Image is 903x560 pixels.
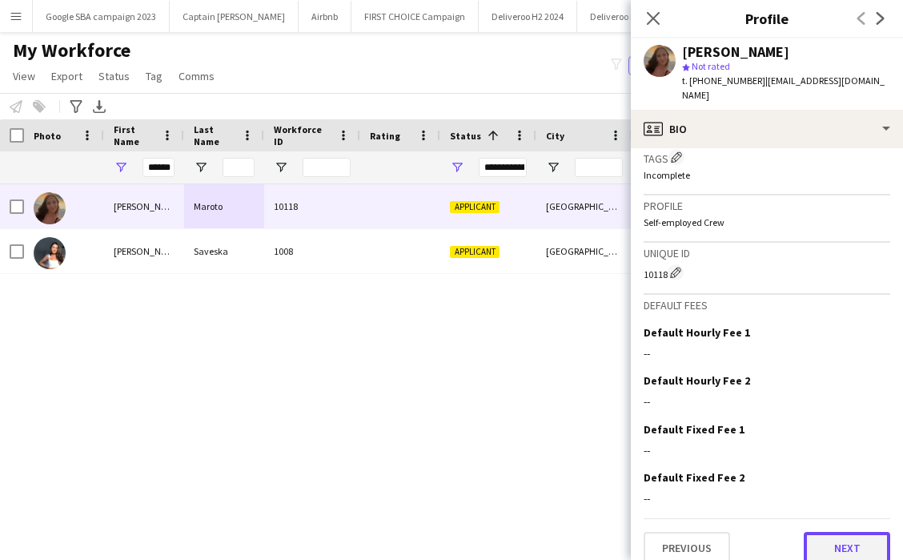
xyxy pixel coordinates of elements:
[546,160,560,175] button: Open Filter Menu
[644,422,744,437] h3: Default Fixed Fee 1
[628,56,708,75] button: Everyone9,769
[682,75,885,101] span: | [EMAIL_ADDRESS][DOMAIN_NAME]
[682,45,789,59] div: [PERSON_NAME]
[194,123,235,147] span: Last Name
[45,66,89,87] a: Export
[644,149,890,166] h3: Tags
[536,229,632,273] div: [GEOGRAPHIC_DATA]
[98,69,130,83] span: Status
[644,470,744,485] h3: Default Fixed Fee 2
[264,229,360,273] div: 1008
[274,160,288,175] button: Open Filter Menu
[644,246,890,260] h3: Unique ID
[644,169,890,181] p: Incomplete
[104,229,184,273] div: [PERSON_NAME]
[90,97,109,116] app-action-btn: Export XLSX
[179,69,215,83] span: Comms
[139,66,169,87] a: Tag
[142,158,175,177] input: First Name Filter Input
[33,1,170,32] button: Google SBA campaign 2023
[577,1,676,32] button: Deliveroo H1 2025
[644,491,890,506] div: --
[644,373,750,388] h3: Default Hourly Fee 2
[51,69,82,83] span: Export
[631,8,903,29] h3: Profile
[104,184,184,228] div: [PERSON_NAME]
[170,1,299,32] button: Captain [PERSON_NAME]
[631,110,903,148] div: Bio
[34,192,66,224] img: Monica Maroto
[644,216,890,228] p: Self-employed Crew
[450,160,464,175] button: Open Filter Menu
[223,158,255,177] input: Last Name Filter Input
[644,325,750,340] h3: Default Hourly Fee 1
[34,237,66,269] img: Monica Saveska
[644,298,890,312] h3: Default fees
[114,123,155,147] span: First Name
[370,130,400,142] span: Rating
[66,97,86,116] app-action-btn: Advanced filters
[13,38,130,62] span: My Workforce
[92,66,136,87] a: Status
[692,60,730,72] span: Not rated
[450,246,500,258] span: Applicant
[184,184,264,228] div: Maroto
[34,130,61,142] span: Photo
[479,1,577,32] button: Deliveroo H2 2024
[536,184,632,228] div: [GEOGRAPHIC_DATA]
[146,69,163,83] span: Tag
[644,443,890,457] div: --
[114,160,128,175] button: Open Filter Menu
[184,229,264,273] div: Saveska
[644,199,890,213] h3: Profile
[682,75,765,87] span: t. [PHONE_NUMBER]
[303,158,351,177] input: Workforce ID Filter Input
[172,66,221,87] a: Comms
[546,130,564,142] span: City
[274,123,331,147] span: Workforce ID
[644,264,890,280] div: 10118
[299,1,351,32] button: Airbnb
[194,160,208,175] button: Open Filter Menu
[644,346,890,361] div: --
[13,69,35,83] span: View
[450,201,500,213] span: Applicant
[575,158,623,177] input: City Filter Input
[351,1,479,32] button: FIRST CHOICE Campaign
[450,130,481,142] span: Status
[264,184,360,228] div: 10118
[644,394,890,409] div: --
[6,66,42,87] a: View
